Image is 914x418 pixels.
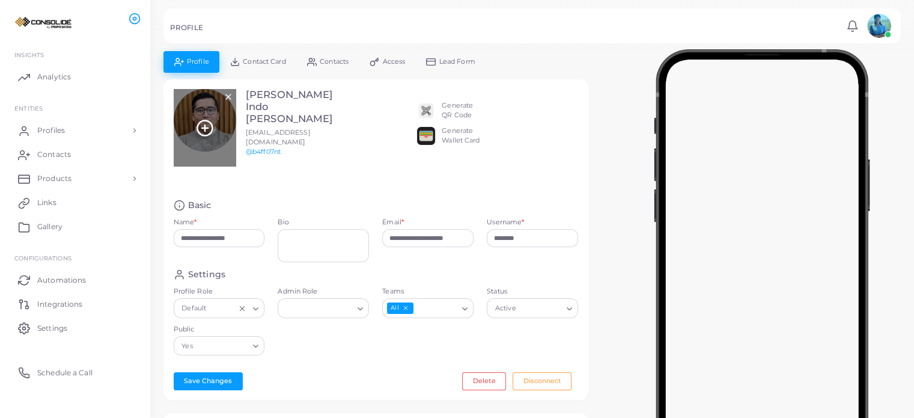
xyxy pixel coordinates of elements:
[9,292,141,316] a: Integrations
[37,367,93,378] span: Schedule a Call
[174,218,197,227] label: Name
[14,254,72,262] span: Configurations
[246,147,281,156] a: @b4ff07nt
[493,303,517,315] span: Active
[387,303,413,314] span: All
[9,316,141,340] a: Settings
[9,191,141,215] a: Links
[382,218,404,227] label: Email
[401,304,410,312] button: Deselect All
[238,304,246,313] button: Clear Selected
[9,118,141,143] a: Profiles
[174,325,265,334] label: Public
[188,269,225,280] h4: Settings
[487,287,578,297] label: Status
[246,89,334,124] h3: [PERSON_NAME] Indo [PERSON_NAME]
[487,218,524,227] label: Username
[187,58,209,65] span: Profile
[180,340,195,352] span: Yes
[174,336,265,355] div: Search for option
[37,173,72,184] span: Products
[195,339,248,352] input: Search for option
[9,65,141,89] a: Analytics
[37,72,71,82] span: Analytics
[188,200,212,211] h4: Basic
[9,268,141,292] a: Automations
[37,221,62,232] span: Gallery
[174,372,243,390] button: Save Changes
[170,23,203,32] h5: PROFILE
[415,302,458,315] input: Search for option
[14,51,44,58] span: INSIGHTS
[37,149,71,160] span: Contacts
[283,302,353,315] input: Search for option
[519,302,562,315] input: Search for option
[37,323,67,334] span: Settings
[320,58,349,65] span: Contacts
[246,128,311,146] span: [EMAIL_ADDRESS][DOMAIN_NAME]
[442,101,473,120] div: Generate QR Code
[278,287,369,297] label: Admin Role
[462,372,506,390] button: Delete
[37,275,86,286] span: Automations
[174,298,265,318] div: Search for option
[37,125,65,136] span: Profiles
[382,298,474,318] div: Search for option
[864,14,894,38] a: avatar
[867,14,891,38] img: avatar
[417,102,435,120] img: qr2.png
[487,298,578,318] div: Search for option
[11,11,78,34] img: logo
[278,218,369,227] label: Bio
[9,167,141,191] a: Products
[14,105,43,112] span: ENTITIES
[513,372,571,390] button: Disconnect
[417,127,435,145] img: apple-wallet.png
[9,143,141,167] a: Contacts
[9,215,141,239] a: Gallery
[37,299,82,310] span: Integrations
[9,360,141,384] a: Schedule a Call
[382,287,474,297] label: Teams
[37,197,56,208] span: Links
[243,58,285,65] span: Contact Card
[209,302,236,315] input: Search for option
[383,58,406,65] span: Access
[442,126,480,146] div: Generate Wallet Card
[278,298,369,318] div: Search for option
[439,58,475,65] span: Lead Form
[174,287,265,297] label: Profile Role
[180,303,208,315] span: Default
